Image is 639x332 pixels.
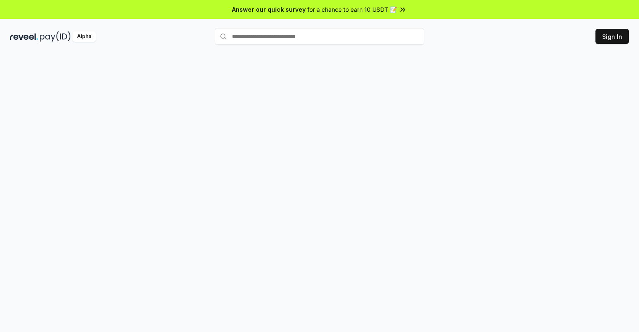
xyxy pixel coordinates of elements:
[232,5,306,14] span: Answer our quick survey
[72,31,96,42] div: Alpha
[595,29,629,44] button: Sign In
[40,31,71,42] img: pay_id
[307,5,397,14] span: for a chance to earn 10 USDT 📝
[10,31,38,42] img: reveel_dark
